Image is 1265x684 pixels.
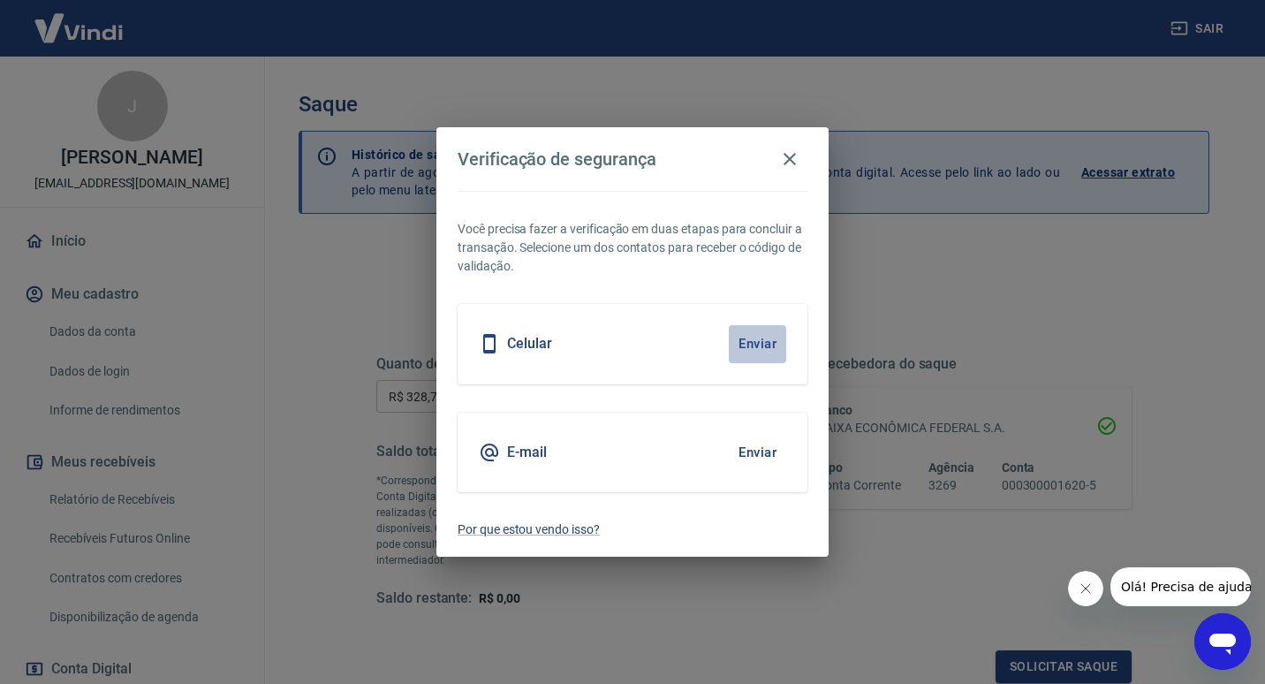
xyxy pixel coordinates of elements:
[1068,571,1103,606] iframe: Close message
[729,325,786,362] button: Enviar
[729,434,786,471] button: Enviar
[458,220,807,276] p: Você precisa fazer a verificação em duas etapas para concluir a transação. Selecione um dos conta...
[1110,567,1251,606] iframe: Message from company
[11,12,148,27] span: Olá! Precisa de ajuda?
[507,335,552,353] h5: Celular
[1194,613,1251,670] iframe: Button to launch messaging window
[458,521,807,539] a: Por que estou vendo isso?
[458,148,656,170] h4: Verificação de segurança
[507,444,547,461] h5: E-mail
